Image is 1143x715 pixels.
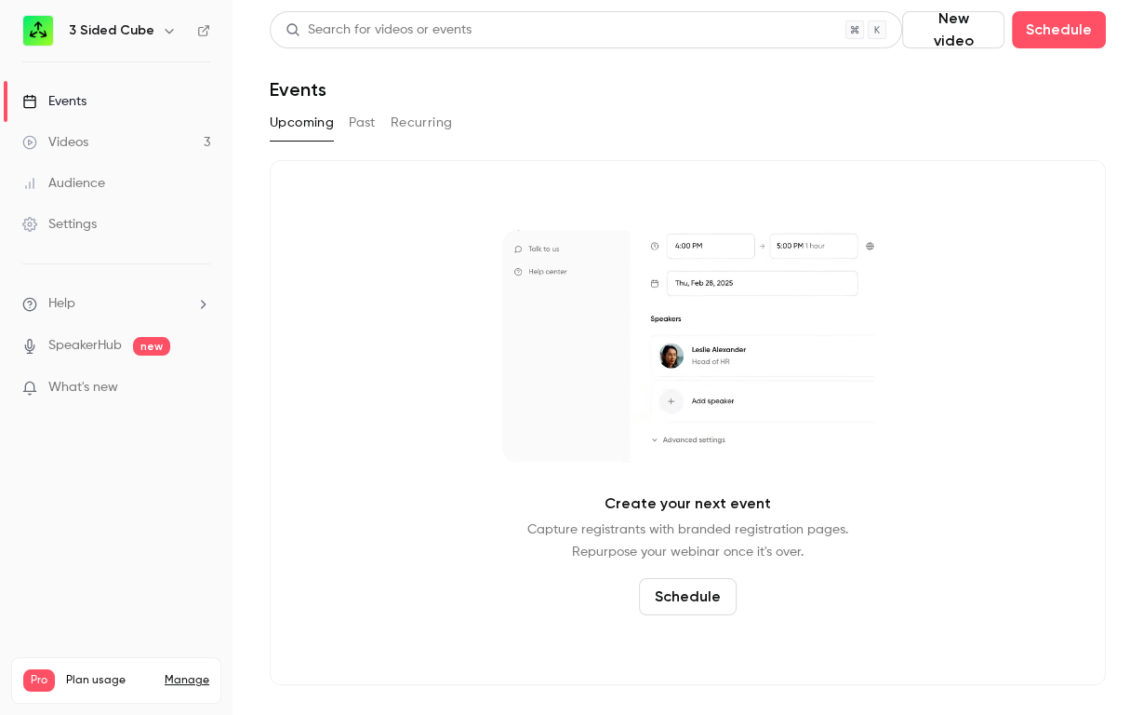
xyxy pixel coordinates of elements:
[605,492,771,515] p: Create your next event
[23,16,53,46] img: 3 Sided Cube
[270,108,334,138] button: Upcoming
[349,108,376,138] button: Past
[66,673,153,688] span: Plan usage
[188,380,210,397] iframe: Noticeable Trigger
[639,578,737,615] button: Schedule
[48,294,75,314] span: Help
[22,215,97,234] div: Settings
[527,519,848,563] p: Capture registrants with branded registration pages. Repurpose your webinar once it's over.
[902,11,1004,48] button: New video
[22,133,88,152] div: Videos
[23,669,55,692] span: Pro
[22,294,210,314] li: help-dropdown-opener
[286,20,472,40] div: Search for videos or events
[391,108,453,138] button: Recurring
[165,673,209,688] a: Manage
[22,174,105,193] div: Audience
[270,78,326,101] h1: Events
[69,21,154,40] h6: 3 Sided Cube
[1012,11,1106,48] button: Schedule
[22,92,86,111] div: Events
[48,378,118,398] span: What's new
[133,337,170,356] span: new
[48,336,122,356] a: SpeakerHub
